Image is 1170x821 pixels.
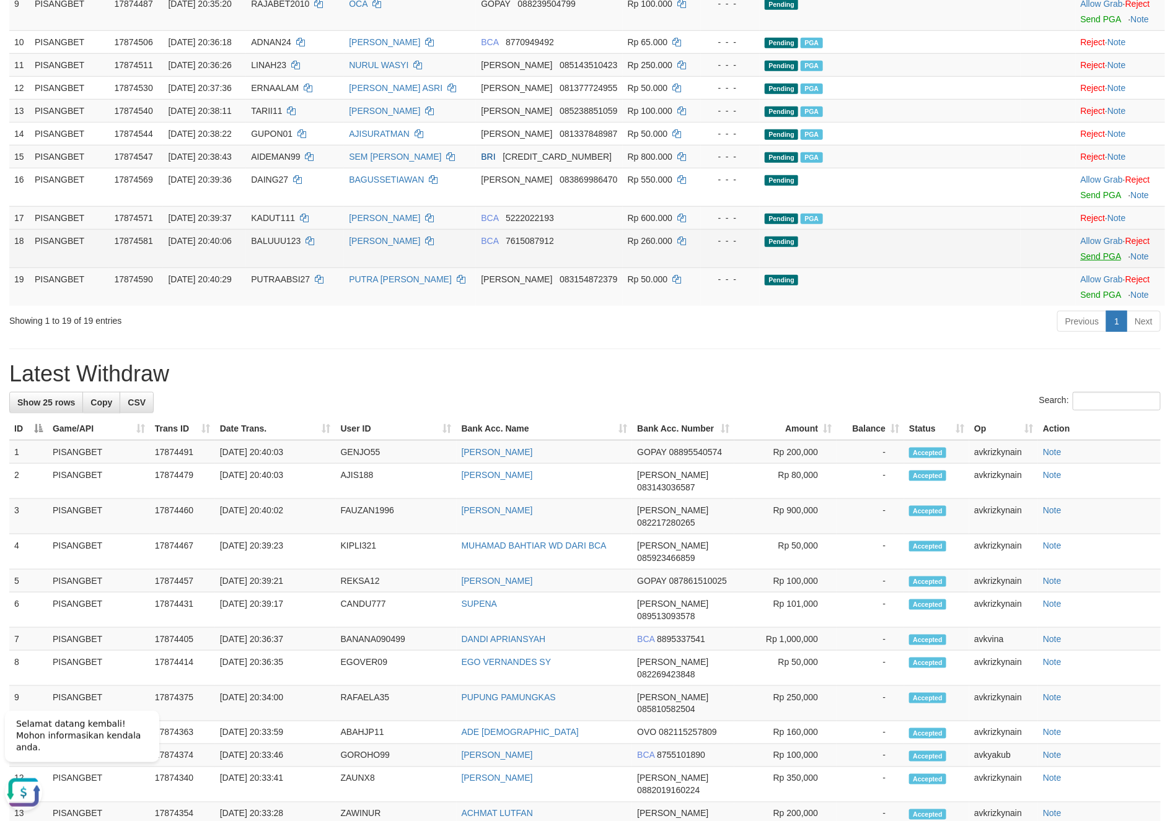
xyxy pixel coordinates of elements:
th: Status: activate to sort column ascending [904,417,969,440]
a: 1 [1106,311,1127,332]
td: PISANGBET [48,628,150,651]
span: PGA [801,214,822,224]
span: Rp 550.000 [628,175,672,185]
span: CSV [128,397,146,407]
td: 1 [9,440,48,464]
td: 17874457 [150,570,215,593]
td: 18 [9,229,30,267]
td: PISANGBET [30,30,109,53]
a: [PERSON_NAME] [462,470,533,480]
td: · [1076,122,1165,145]
a: Note [1043,634,1062,644]
span: [PERSON_NAME] [481,175,552,185]
td: [DATE] 20:40:03 [215,464,336,499]
td: 6 [9,593,48,628]
td: · [1076,53,1165,76]
a: [PERSON_NAME] [462,505,533,515]
span: Pending [765,237,798,247]
td: Rp 50,000 [734,534,837,570]
a: [PERSON_NAME] [462,447,533,457]
a: CSV [120,392,154,413]
span: Rp 600.000 [628,213,672,223]
a: PUPUNG PAMUNGKAS [462,692,556,702]
span: [DATE] 20:38:43 [168,152,231,162]
td: Rp 200,000 [734,440,837,464]
a: Reject [1125,236,1150,246]
span: Copy 082217280265 to clipboard [637,518,695,528]
span: [PERSON_NAME] [481,60,552,70]
a: SEM [PERSON_NAME] [349,152,441,162]
span: [DATE] 20:39:36 [168,175,231,185]
td: 2 [9,464,48,499]
span: [DATE] 20:36:26 [168,60,231,70]
td: PISANGBET [30,145,109,168]
a: PUTRA [PERSON_NAME] [349,274,452,284]
a: Send PGA [1081,290,1121,300]
span: [PERSON_NAME] [481,129,552,139]
a: SUPENA [462,599,498,609]
span: Copy 7615087912 to clipboard [506,236,554,246]
a: Note [1043,576,1062,586]
a: Reject [1081,213,1106,223]
a: Note [1043,773,1062,783]
td: [DATE] 20:39:17 [215,593,336,628]
td: PISANGBET [30,122,109,145]
a: [PERSON_NAME] [462,576,533,586]
span: Pending [765,152,798,163]
h1: Latest Withdraw [9,362,1161,386]
a: Note [1043,470,1062,480]
span: AIDEMAN99 [251,152,300,162]
a: Note [1107,60,1126,70]
span: Rp 250.000 [628,60,672,70]
a: Note [1107,152,1126,162]
span: Pending [765,106,798,117]
td: 17874479 [150,464,215,499]
a: Note [1043,541,1062,550]
td: - [837,593,904,628]
span: Accepted [909,506,946,516]
span: PGA [801,152,822,163]
span: 17874590 [114,274,152,284]
td: PISANGBET [30,53,109,76]
td: 19 [9,267,30,306]
td: · [1076,99,1165,122]
td: avkvina [969,628,1038,651]
span: TARII11 [251,106,282,116]
a: Previous [1057,311,1107,332]
td: 11 [9,53,30,76]
td: 17874460 [150,499,215,534]
a: [PERSON_NAME] [349,236,420,246]
span: Copy 5222022193 to clipboard [506,213,554,223]
td: avkrizkynain [969,440,1038,464]
span: Marked by avkrizkynain [801,84,822,94]
span: 17874530 [114,83,152,93]
div: - - - [706,59,755,71]
a: Next [1127,311,1161,332]
span: Accepted [909,448,946,458]
span: GUPON01 [251,129,292,139]
td: 17874491 [150,440,215,464]
div: Showing 1 to 19 of 19 entries [9,310,478,327]
th: ID: activate to sort column descending [9,417,48,440]
span: BCA [481,236,498,246]
a: Note [1043,692,1062,702]
span: Accepted [909,471,946,481]
td: 10 [9,30,30,53]
div: - - - [706,82,755,94]
a: Send PGA [1081,14,1121,24]
span: 17874569 [114,175,152,185]
td: [DATE] 20:39:21 [215,570,336,593]
div: - - - [706,105,755,117]
a: Copy [82,392,120,413]
span: Pending [765,129,798,140]
span: PUTRAABSI27 [251,274,310,284]
td: 17874431 [150,593,215,628]
span: [PERSON_NAME] [637,599,708,609]
span: KADUT111 [251,213,295,223]
a: BAGUSSETIAWAN [349,175,424,185]
th: Bank Acc. Number: activate to sort column ascending [632,417,734,440]
span: [DATE] 20:37:36 [168,83,231,93]
td: - [837,440,904,464]
a: [PERSON_NAME] [349,37,420,47]
td: · [1076,30,1165,53]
